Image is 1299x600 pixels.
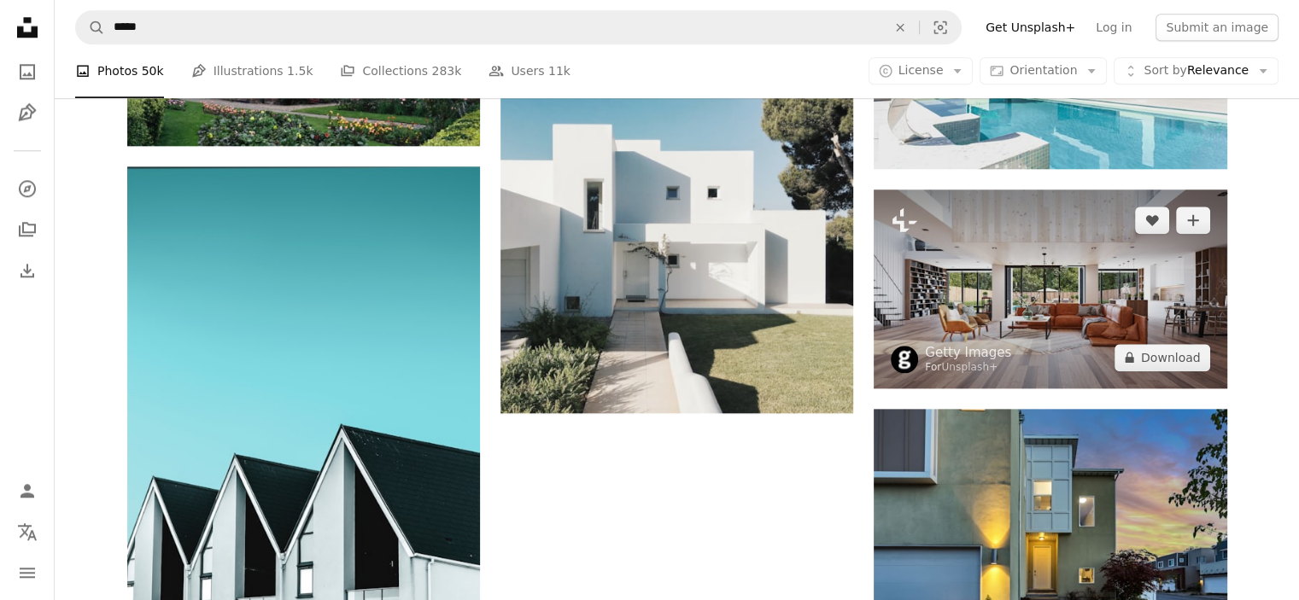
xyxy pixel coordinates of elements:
button: Menu [10,556,44,590]
button: Like [1135,207,1169,234]
span: Sort by [1144,64,1186,78]
a: Illustrations 1.5k [191,44,313,99]
a: Collections 283k [340,44,461,99]
a: modern luxury living interior. 3d rendering concept [874,281,1226,296]
span: 11k [548,62,571,81]
span: License [898,64,944,78]
span: Orientation [1009,64,1077,78]
button: Orientation [980,58,1107,85]
form: Find visuals sitewide [75,10,962,44]
button: Sort byRelevance [1114,58,1279,85]
a: outdoor lamps turned on [874,518,1226,533]
a: Unsplash+ [941,361,998,373]
a: white concrete house near green tree during daytime [500,229,853,244]
img: white concrete house near green tree during daytime [500,61,853,413]
button: Clear [881,11,919,44]
span: 1.5k [287,62,313,81]
a: Log in / Sign up [10,474,44,508]
a: Home — Unsplash [10,10,44,48]
a: Download History [10,253,44,288]
button: Visual search [920,11,961,44]
div: For [925,361,1011,375]
button: Add to Collection [1176,207,1210,234]
a: Log in [1085,14,1142,41]
a: Illustrations [10,96,44,130]
a: Collections [10,213,44,247]
span: 283k [431,62,461,81]
a: Photos [10,55,44,89]
a: Users 11k [489,44,571,99]
a: Get Unsplash+ [975,14,1085,41]
button: License [869,58,974,85]
img: modern luxury living interior. 3d rendering concept [874,189,1226,387]
a: Explore [10,172,44,206]
img: Go to Getty Images's profile [891,346,918,373]
span: Relevance [1144,63,1249,80]
a: white and black building during daytime [127,402,480,417]
button: Submit an image [1156,14,1279,41]
button: Search Unsplash [76,11,105,44]
button: Language [10,515,44,549]
a: Getty Images [925,344,1011,361]
button: Download [1115,344,1210,371]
